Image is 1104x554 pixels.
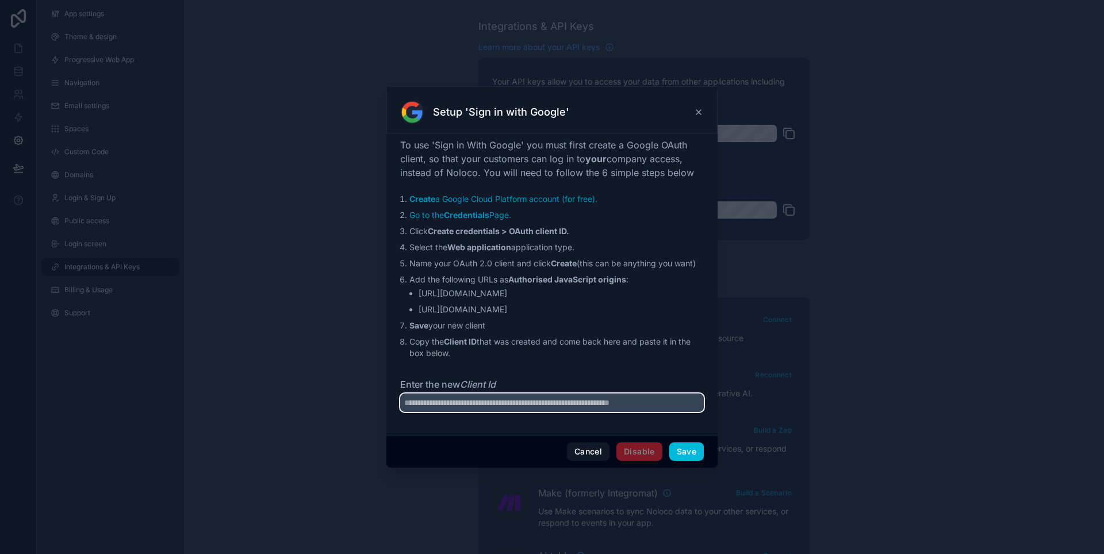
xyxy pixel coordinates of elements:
[409,336,704,359] li: Copy the that was created and come back here and paste it in the box below.
[409,258,704,269] li: Name your OAuth 2.0 client and click (this can be anything you want)
[447,242,511,252] strong: Web application
[401,101,424,124] img: Google Sign in
[585,153,607,165] strong: your
[409,320,704,331] li: your new client
[444,210,489,220] strong: Credentials
[419,288,704,299] li: [URL][DOMAIN_NAME]
[508,274,626,284] strong: Authorised JavaScript origins
[400,377,704,391] label: Enter the new
[419,304,704,315] li: [URL][DOMAIN_NAME]
[409,320,428,330] strong: Save
[409,226,704,237] li: Click
[460,379,496,390] em: Client Id
[428,226,569,236] strong: Create credentials > OAuth client ID.
[409,194,435,204] strong: Create
[433,105,569,119] h3: Setup 'Sign in with Google'
[409,210,511,220] a: Go to theCredentialsPage.
[444,337,477,346] strong: Client ID
[409,242,704,253] li: Select the application type.
[409,194,597,204] a: Createa Google Cloud Platform account (for free).
[669,442,704,461] button: Save
[567,442,609,461] button: Cancel
[551,258,577,268] strong: Create
[409,274,628,284] span: Add the following URLs as :
[400,138,704,179] p: To use 'Sign in With Google' you must first create a Google OAuth client, so that your customers ...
